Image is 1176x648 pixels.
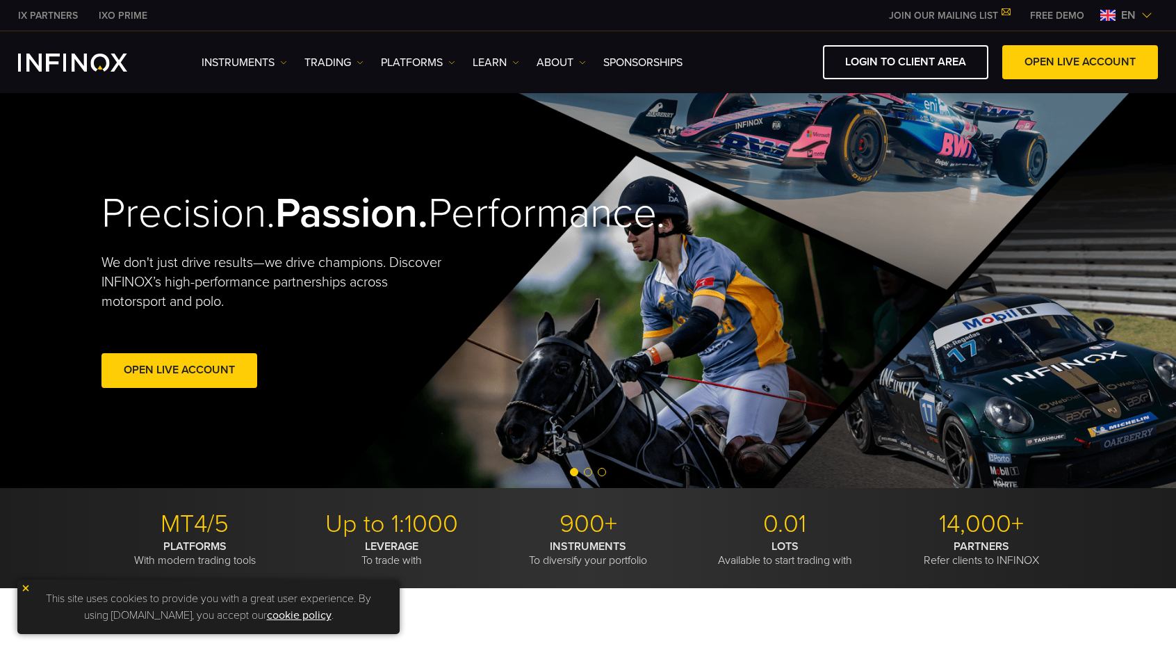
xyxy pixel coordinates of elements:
a: Learn [473,54,519,71]
a: INFINOX [88,8,158,23]
p: We don't just drive results—we drive champions. Discover INFINOX’s high-performance partnerships ... [101,253,452,311]
p: With modern trading tools [101,540,288,567]
span: Go to slide 1 [570,468,578,476]
p: To trade with [298,540,484,567]
strong: INSTRUMENTS [550,540,626,553]
a: JOIN OUR MAILING LIST [879,10,1020,22]
span: en [1116,7,1141,24]
p: 14,000+ [888,509,1075,540]
a: INFINOX Logo [18,54,160,72]
p: Refer clients to INFINOX [888,540,1075,567]
a: LOGIN TO CLIENT AREA [823,45,988,79]
h2: Precision. Performance. [101,188,539,239]
a: OPEN LIVE ACCOUNT [1002,45,1158,79]
strong: Passion. [275,188,428,238]
p: 900+ [495,509,681,540]
a: cookie policy [267,608,332,622]
strong: LOTS [771,540,799,553]
a: INFINOX MENU [1020,8,1095,23]
img: yellow close icon [21,583,31,593]
p: Up to 1:1000 [298,509,484,540]
a: INFINOX [8,8,88,23]
a: Open Live Account [101,353,257,387]
p: Available to start trading with [692,540,878,567]
a: SPONSORSHIPS [603,54,683,71]
p: 0.01 [692,509,878,540]
a: PLATFORMS [381,54,455,71]
span: Go to slide 2 [584,468,592,476]
p: This site uses cookies to provide you with a great user experience. By using [DOMAIN_NAME], you a... [24,587,393,627]
span: Go to slide 3 [598,468,606,476]
strong: LEVERAGE [365,540,418,553]
p: MT4/5 [101,509,288,540]
a: TRADING [304,54,364,71]
strong: PARTNERS [954,540,1009,553]
p: To diversify your portfolio [495,540,681,567]
a: Instruments [202,54,287,71]
strong: PLATFORMS [163,540,227,553]
a: ABOUT [537,54,586,71]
